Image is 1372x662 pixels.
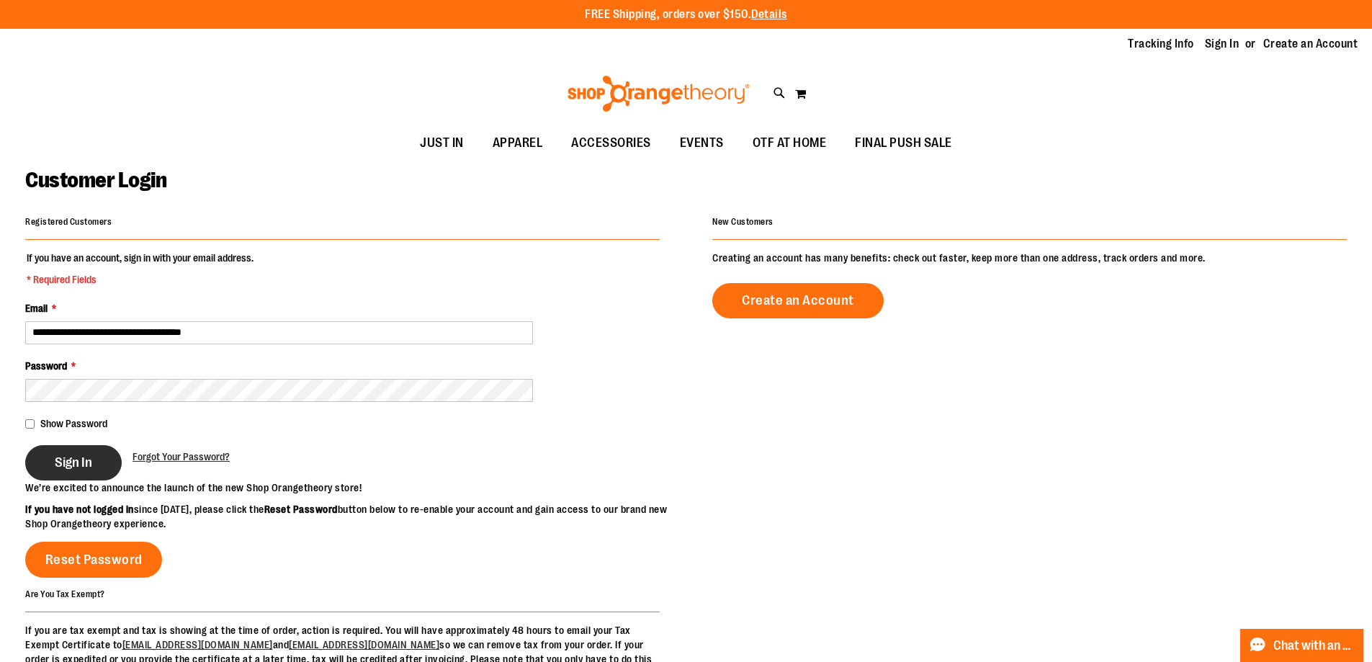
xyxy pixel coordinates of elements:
a: Tracking Info [1128,36,1194,52]
p: Creating an account has many benefits: check out faster, keep more than one address, track orders... [712,251,1347,265]
a: APPAREL [478,127,557,160]
a: Details [751,8,787,21]
a: OTF AT HOME [738,127,841,160]
a: EVENTS [665,127,738,160]
strong: Registered Customers [25,217,112,227]
a: Create an Account [712,283,884,318]
span: JUST IN [420,127,464,159]
legend: If you have an account, sign in with your email address. [25,251,255,287]
span: EVENTS [680,127,724,159]
button: Chat with an Expert [1240,629,1364,662]
span: Chat with an Expert [1273,639,1355,653]
a: [EMAIL_ADDRESS][DOMAIN_NAME] [289,639,439,650]
strong: New Customers [712,217,774,227]
p: FREE Shipping, orders over $150. [585,6,787,23]
span: APPAREL [493,127,543,159]
strong: Are You Tax Exempt? [25,589,105,599]
span: Password [25,360,67,372]
a: JUST IN [405,127,478,160]
span: Email [25,303,48,314]
a: [EMAIL_ADDRESS][DOMAIN_NAME] [122,639,273,650]
p: We’re excited to announce the launch of the new Shop Orangetheory store! [25,480,686,495]
button: Sign In [25,445,122,480]
p: since [DATE], please click the button below to re-enable your account and gain access to our bran... [25,502,686,531]
a: ACCESSORIES [557,127,665,160]
span: * Required Fields [27,272,254,287]
span: Customer Login [25,168,166,192]
span: Sign In [55,455,92,470]
span: FINAL PUSH SALE [855,127,952,159]
span: Show Password [40,418,107,429]
strong: Reset Password [264,504,338,515]
a: Reset Password [25,542,162,578]
a: Create an Account [1263,36,1358,52]
span: ACCESSORIES [571,127,651,159]
strong: If you have not logged in [25,504,134,515]
span: OTF AT HOME [753,127,827,159]
span: Forgot Your Password? [133,451,230,462]
span: Reset Password [45,552,143,568]
a: Forgot Your Password? [133,449,230,464]
a: FINAL PUSH SALE [840,127,967,160]
span: Create an Account [742,292,854,308]
a: Sign In [1205,36,1239,52]
img: Shop Orangetheory [565,76,752,112]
